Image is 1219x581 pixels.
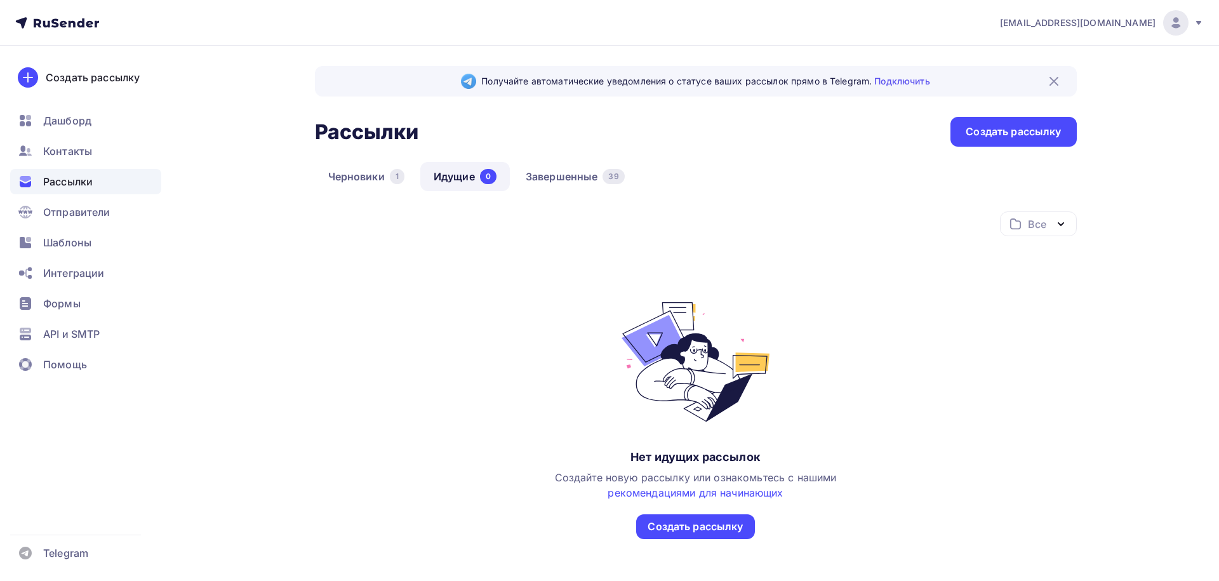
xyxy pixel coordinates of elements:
[43,144,92,159] span: Контакты
[43,357,87,372] span: Помощь
[43,265,104,281] span: Интеграции
[1000,10,1204,36] a: [EMAIL_ADDRESS][DOMAIN_NAME]
[10,138,161,164] a: Контакты
[315,119,419,145] h2: Рассылки
[420,162,510,191] a: Идущие0
[481,75,929,88] span: Получайте автоматические уведомления о статусе ваших рассылок прямо в Telegram.
[46,70,140,85] div: Создать рассылку
[10,230,161,255] a: Шаблоны
[43,326,100,342] span: API и SMTP
[43,235,91,250] span: Шаблоны
[603,169,624,184] div: 39
[43,113,91,128] span: Дашборд
[874,76,929,86] a: Подключить
[480,169,496,184] div: 0
[10,199,161,225] a: Отправители
[43,296,81,311] span: Формы
[608,486,783,499] a: рекомендациями для начинающих
[315,162,418,191] a: Черновики1
[10,169,161,194] a: Рассылки
[630,450,761,465] div: Нет идущих рассылок
[1028,217,1046,232] div: Все
[461,74,476,89] img: Telegram
[648,519,743,534] div: Создать рассылку
[43,545,88,561] span: Telegram
[966,124,1061,139] div: Создать рассылку
[1000,17,1156,29] span: [EMAIL_ADDRESS][DOMAIN_NAME]
[10,108,161,133] a: Дашборд
[43,204,110,220] span: Отправители
[43,174,93,189] span: Рассылки
[555,471,837,499] span: Создайте новую рассылку или ознакомьтесь с нашими
[512,162,638,191] a: Завершенные39
[390,169,404,184] div: 1
[10,291,161,316] a: Формы
[1000,211,1077,236] button: Все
